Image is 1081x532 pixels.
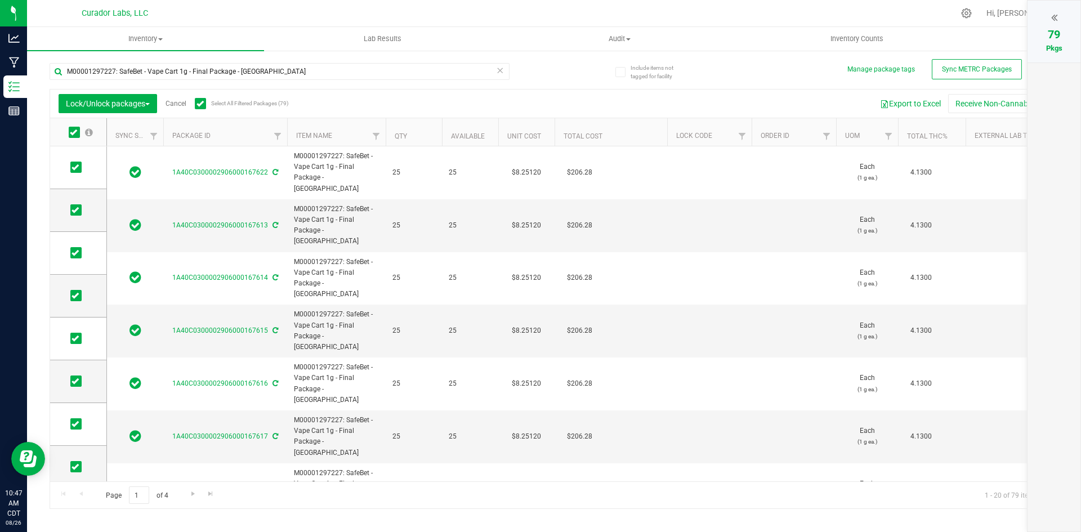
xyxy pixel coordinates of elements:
span: 4.1300 [905,217,937,234]
span: Page of 4 [96,486,177,504]
span: In Sync [129,270,141,285]
td: $8.25120 [498,357,555,410]
span: Select All Filtered Packages (79) [211,100,267,106]
span: Each [843,320,891,342]
span: 4.1300 [905,323,937,339]
span: M00001297227: SafeBet - Vape Cart 1g - Final Package - [GEOGRAPHIC_DATA] [294,415,379,458]
span: Include items not tagged for facility [631,64,687,81]
p: (1 g ea.) [843,225,891,236]
a: 1A40C0300002906000167615 [172,327,268,334]
a: Inventory [27,27,264,51]
span: Sync from Compliance System [271,379,278,387]
a: Total Cost [564,132,602,140]
td: $8.25120 [498,305,555,357]
span: M00001297227: SafeBet - Vape Cart 1g - Final Package - [GEOGRAPHIC_DATA] [294,257,379,300]
iframe: Resource center [11,442,45,476]
a: Lock Code [676,132,712,140]
a: Filter [269,127,287,146]
a: Available [451,132,485,140]
a: Audit [501,27,738,51]
span: Each [843,426,891,447]
div: Manage settings [959,8,973,19]
span: 25 [392,272,435,283]
span: Each [843,479,891,500]
button: Export to Excel [873,94,948,113]
p: (1 g ea.) [843,384,891,395]
span: In Sync [129,164,141,180]
a: 1A40C0300002906000167616 [172,379,268,387]
a: Sync Status [115,132,159,140]
span: Sync from Compliance System [271,274,278,281]
span: 25 [392,167,435,178]
inline-svg: Reports [8,105,20,117]
td: $8.25120 [498,252,555,305]
span: In Sync [129,428,141,444]
p: (1 g ea.) [843,172,891,183]
span: In Sync [129,375,141,391]
span: M00001297227: SafeBet - Vape Cart 1g - Final Package - [GEOGRAPHIC_DATA] [294,309,379,352]
td: $8.25120 [498,410,555,463]
span: 4.1300 [905,270,937,286]
a: Total THC% [907,132,948,140]
span: Lock/Unlock packages [66,99,150,108]
td: $8.25120 [498,463,555,516]
span: $206.28 [561,217,598,234]
span: Sync from Compliance System [271,432,278,440]
span: Select all records on this page [85,128,93,136]
span: 25 [392,431,435,442]
span: $206.28 [561,375,598,392]
a: Item Name [296,132,332,140]
button: Sync METRC Packages [932,59,1022,79]
a: Filter [367,127,386,146]
span: Each [843,373,891,394]
td: $8.25120 [498,199,555,252]
span: 25 [449,220,492,231]
span: Each [843,214,891,236]
span: 1 - 20 of 79 items [976,486,1047,503]
a: Unit Cost [507,132,541,140]
a: 1A40C0300002906000167613 [172,221,268,229]
a: Filter [879,127,898,146]
a: Go to the next page [185,486,201,502]
span: $206.28 [561,164,598,181]
p: 08/26 [5,518,22,527]
a: Filter [145,127,163,146]
input: 1 [129,486,149,504]
span: M00001297227: SafeBet - Vape Cart 1g - Final Package - [GEOGRAPHIC_DATA] [294,362,379,405]
input: Search Package ID, Item Name, SKU, Lot or Part Number... [50,63,510,80]
span: M00001297227: SafeBet - Vape Cart 1g - Final Package - [GEOGRAPHIC_DATA] [294,151,379,194]
a: Cancel [166,100,186,108]
span: $206.28 [561,323,598,339]
inline-svg: Manufacturing [8,57,20,68]
inline-svg: Analytics [8,33,20,44]
span: Pkgs [1046,44,1062,52]
span: 4.1300 [905,164,937,181]
a: Filter [818,127,836,146]
span: Curador Labs, LLC [82,8,148,18]
a: UOM [845,132,860,140]
span: 25 [392,220,435,231]
span: Sync from Compliance System [271,168,278,176]
span: M00001297227: SafeBet - Vape Cart 1g - Final Package - [GEOGRAPHIC_DATA] [294,204,379,247]
span: In Sync [129,217,141,233]
span: 25 [449,325,492,336]
a: Package ID [172,132,211,140]
span: 25 [449,167,492,178]
a: Order Id [761,132,789,140]
span: Each [843,162,891,183]
a: Go to the last page [203,486,219,502]
p: 10:47 AM CDT [5,488,22,518]
span: 4.1300 [905,375,937,392]
span: $206.28 [561,428,598,445]
span: Clear [496,63,504,78]
span: 25 [449,431,492,442]
button: Receive Non-Cannabis [948,94,1041,113]
span: $206.28 [561,270,598,286]
span: In Sync [129,323,141,338]
span: Inventory [27,34,264,44]
span: 79 [1048,28,1060,41]
span: M00001297227: SafeBet - Vape Cart 1g - Final Package - [GEOGRAPHIC_DATA] [294,468,379,511]
span: Audit [502,34,738,44]
td: $8.25120 [498,146,555,199]
span: Inventory Counts [815,34,899,44]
